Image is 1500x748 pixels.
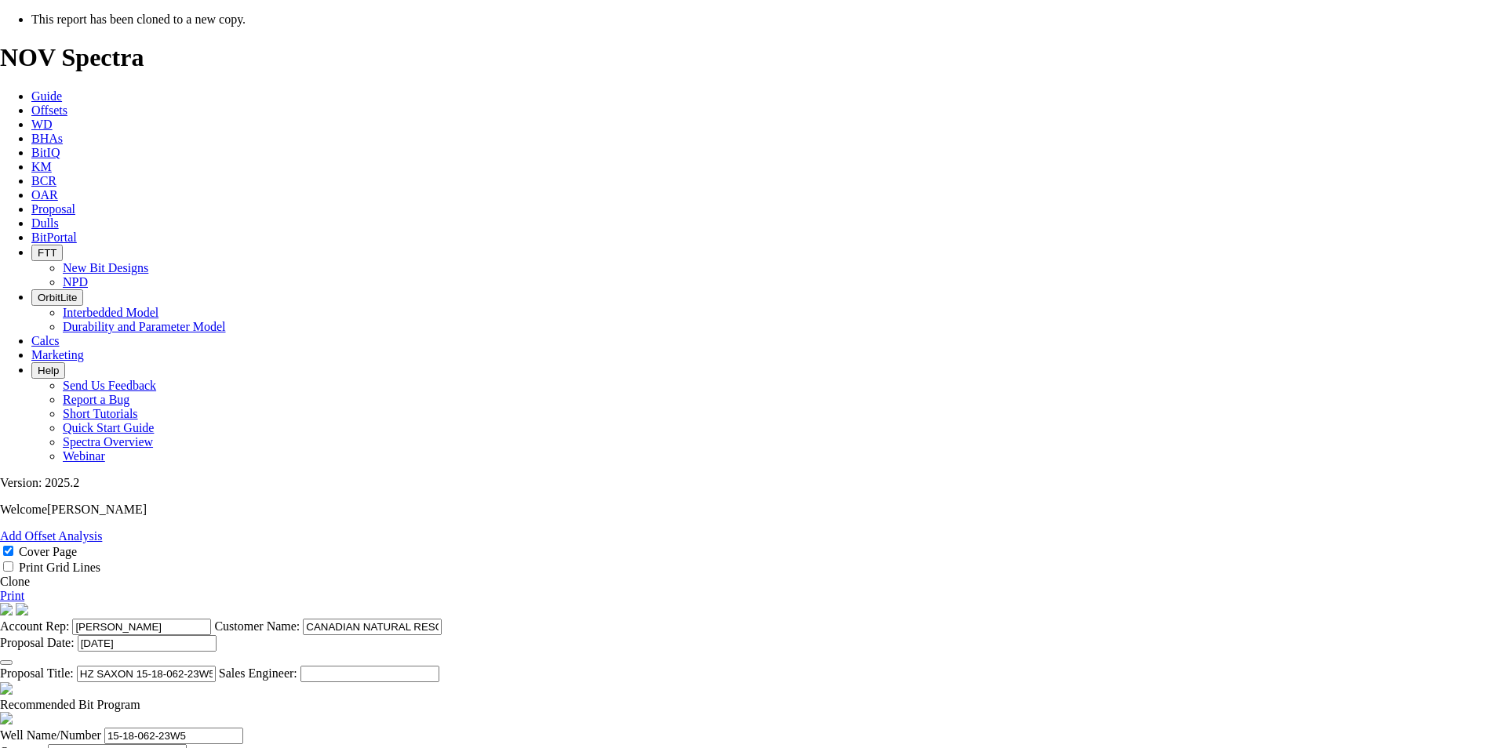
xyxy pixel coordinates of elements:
a: Offsets [31,103,67,117]
a: Webinar [63,449,105,463]
a: NPD [63,275,88,289]
a: Report a Bug [63,393,129,406]
button: Help [31,362,65,379]
img: cover-graphic.e5199e77.png [16,603,28,615]
a: BitIQ [31,146,60,159]
a: Marketing [31,348,84,361]
a: BHAs [31,132,63,145]
a: Spectra Overview [63,435,153,448]
a: Send Us Feedback [63,379,156,392]
span: This report has been cloned to a new copy. [31,13,246,26]
a: BitPortal [31,231,77,244]
a: OAR [31,188,58,202]
a: BCR [31,174,56,187]
label: Cover Page [19,545,77,558]
a: Proposal [31,202,75,216]
a: WD [31,118,53,131]
a: New Bit Designs [63,261,148,274]
span: [PERSON_NAME] [47,503,147,516]
a: Quick Start Guide [63,421,154,434]
a: Dulls [31,216,59,230]
button: FTT [31,245,63,261]
span: OrbitLite [38,292,77,303]
button: OrbitLite [31,289,83,306]
a: Durability and Parameter Model [63,320,226,333]
label: Print Grid Lines [19,561,100,574]
a: Calcs [31,334,60,347]
span: FTT [38,247,56,259]
a: Short Tutorials [63,407,138,420]
label: Sales Engineer: [219,666,297,680]
a: Guide [31,89,62,103]
span: Help [38,365,59,376]
a: KM [31,160,52,173]
label: Customer Name: [214,619,300,633]
a: Interbedded Model [63,306,158,319]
